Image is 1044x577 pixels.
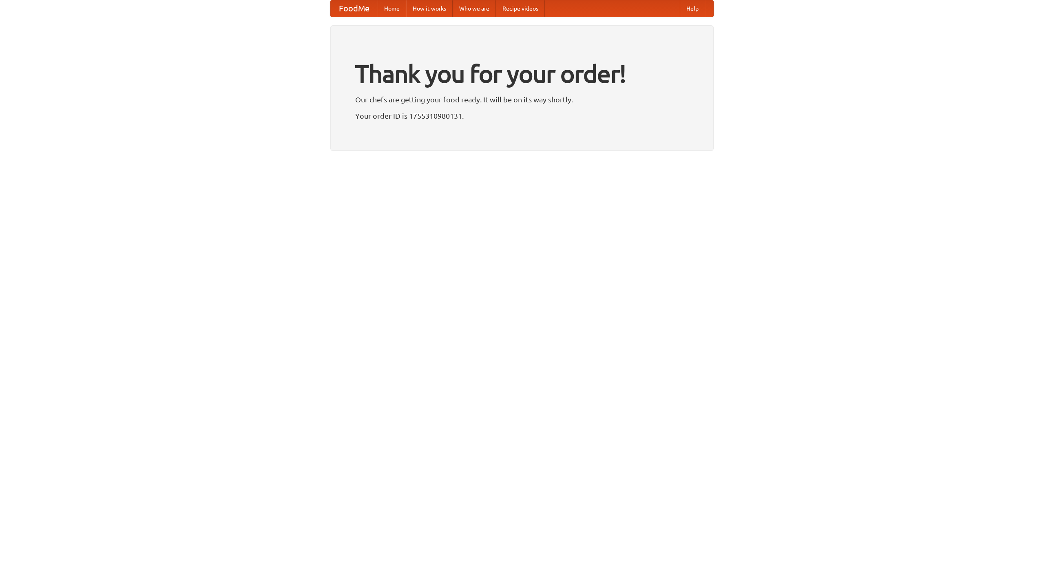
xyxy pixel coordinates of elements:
h1: Thank you for your order! [355,54,689,93]
a: Home [378,0,406,17]
a: Help [680,0,705,17]
a: FoodMe [331,0,378,17]
a: How it works [406,0,453,17]
a: Recipe videos [496,0,545,17]
p: Our chefs are getting your food ready. It will be on its way shortly. [355,93,689,106]
p: Your order ID is 1755310980131. [355,110,689,122]
a: Who we are [453,0,496,17]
